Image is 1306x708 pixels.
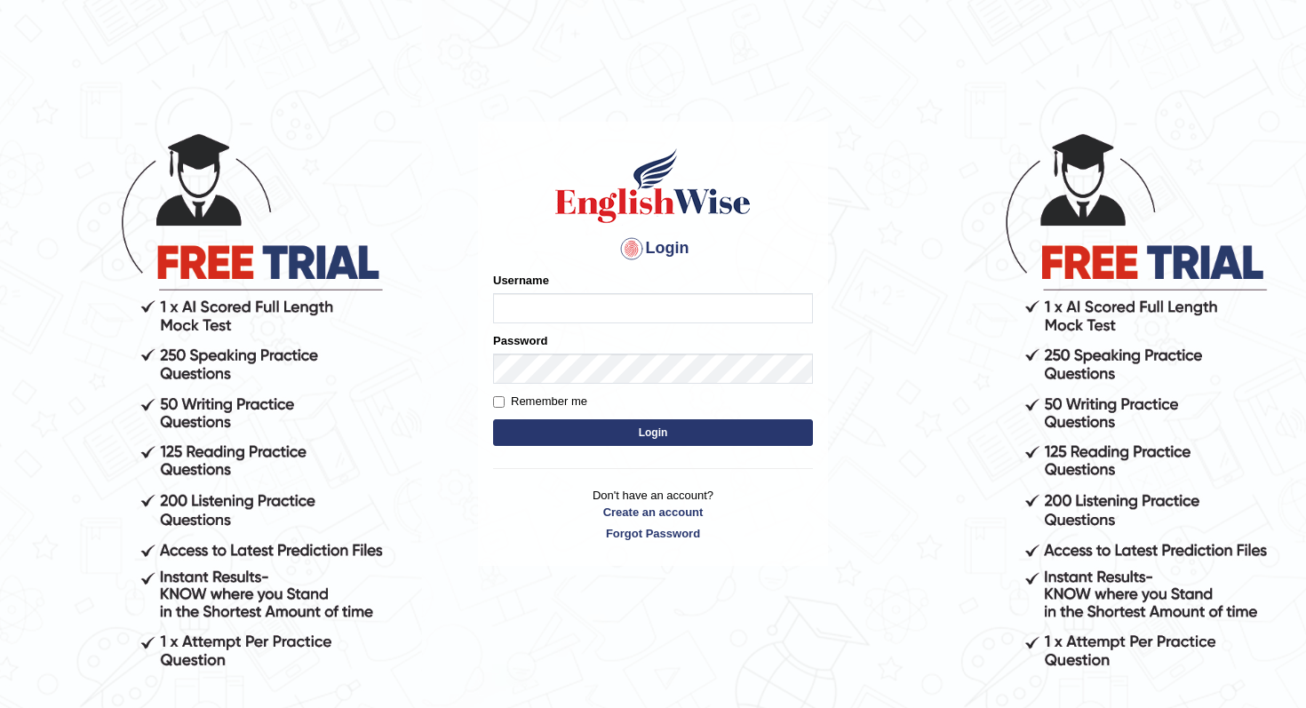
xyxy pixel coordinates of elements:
a: Forgot Password [493,525,813,542]
label: Username [493,272,549,289]
input: Remember me [493,396,505,408]
label: Remember me [493,393,587,410]
a: Create an account [493,504,813,521]
button: Login [493,419,813,446]
label: Password [493,332,547,349]
h4: Login [493,235,813,263]
img: Logo of English Wise sign in for intelligent practice with AI [552,146,754,226]
p: Don't have an account? [493,487,813,542]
